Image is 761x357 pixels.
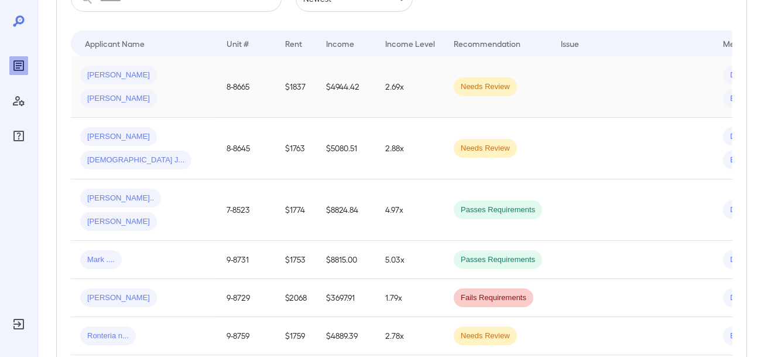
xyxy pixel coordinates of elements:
[376,279,444,317] td: 1.79x
[317,317,376,355] td: $4889.39
[276,179,317,241] td: $1774
[80,93,157,104] span: [PERSON_NAME]
[227,36,249,50] div: Unit #
[80,331,136,342] span: Ronteria n...
[276,317,317,355] td: $1759
[376,241,444,279] td: 5.03x
[80,216,157,227] span: [PERSON_NAME]
[317,179,376,241] td: $8824.84
[80,254,122,266] span: Mark ....
[217,279,276,317] td: 9-8729
[454,36,520,50] div: Recommendation
[385,36,435,50] div: Income Level
[276,241,317,279] td: $1753
[317,56,376,118] td: $4944.42
[80,193,161,204] span: [PERSON_NAME]..
[80,293,157,304] span: [PERSON_NAME]
[276,279,317,317] td: $2068
[317,241,376,279] td: $8815.00
[317,118,376,179] td: $5080.51
[80,70,157,81] span: [PERSON_NAME]
[454,143,517,154] span: Needs Review
[217,179,276,241] td: 7-8523
[454,331,517,342] span: Needs Review
[454,293,533,304] span: Fails Requirements
[454,205,542,216] span: Passes Requirements
[80,131,157,142] span: [PERSON_NAME]
[376,56,444,118] td: 2.69x
[376,118,444,179] td: 2.88x
[9,127,28,145] div: FAQ
[561,36,580,50] div: Issue
[80,155,191,166] span: [DEMOGRAPHIC_DATA] J...
[454,81,517,93] span: Needs Review
[217,241,276,279] td: 9-8731
[217,317,276,355] td: 9-8759
[376,317,444,355] td: 2.78x
[217,118,276,179] td: 8-8645
[317,279,376,317] td: $3697.91
[276,56,317,118] td: $1837
[217,56,276,118] td: 8-8665
[376,179,444,241] td: 4.97x
[326,36,354,50] div: Income
[454,254,542,266] span: Passes Requirements
[276,118,317,179] td: $1763
[85,36,145,50] div: Applicant Name
[285,36,304,50] div: Rent
[9,315,28,334] div: Log Out
[9,91,28,110] div: Manage Users
[723,36,752,50] div: Method
[9,56,28,75] div: Reports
